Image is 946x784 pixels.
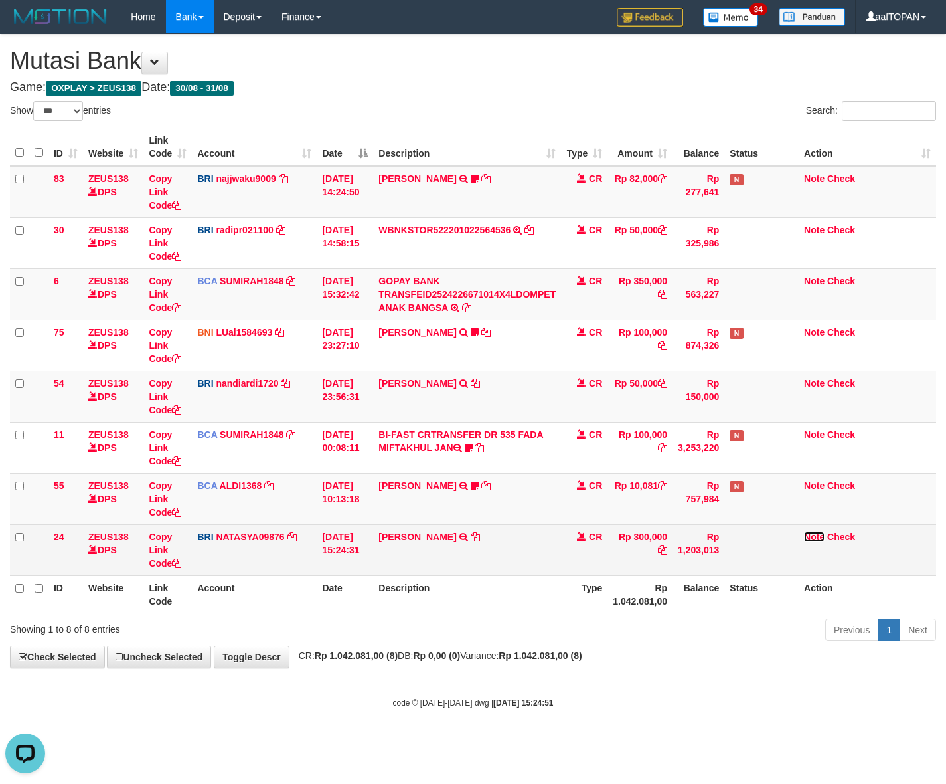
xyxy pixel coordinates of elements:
a: Note [804,429,825,440]
th: ID [48,575,83,613]
a: Copy nandiardi1720 to clipboard [281,378,290,389]
a: Check [827,378,855,389]
label: Show entries [10,101,111,121]
td: Rp 874,326 [672,320,724,371]
strong: Rp 0,00 (0) [413,650,460,661]
th: Link Code: activate to sort column ascending [143,128,192,166]
th: Website: activate to sort column ascending [83,128,143,166]
th: Action: activate to sort column ascending [799,128,936,166]
th: Amount: activate to sort column ascending [607,128,672,166]
td: Rp 757,984 [672,473,724,524]
td: Rp 10,081 [607,473,672,524]
span: Has Note [730,328,743,339]
td: Rp 50,000 [607,371,672,422]
button: Open LiveChat chat widget [5,5,45,45]
a: Copy Rp 100,000 to clipboard [658,340,667,351]
a: Copy ALDI1368 to clipboard [264,480,274,491]
th: Action [799,575,936,613]
td: DPS [83,217,143,268]
a: Copy Link Code [149,429,181,466]
span: CR [589,173,602,184]
img: Button%20Memo.svg [703,8,759,27]
a: Copy Link Code [149,225,181,262]
a: Toggle Descr [214,646,289,668]
a: LUal1584693 [216,327,272,338]
th: Type: activate to sort column ascending [561,128,607,166]
th: Type [561,575,607,613]
th: Status [724,128,799,166]
strong: Rp 1.042.081,00 (8) [499,650,582,661]
a: Check Selected [10,646,105,668]
img: Feedback.jpg [617,8,683,27]
a: ZEUS138 [88,327,129,338]
span: 30/08 - 31/08 [170,81,234,96]
span: BRI [197,378,213,389]
a: Note [804,378,825,389]
a: Check [827,173,855,184]
th: Date: activate to sort column descending [317,128,373,166]
td: Rp 277,641 [672,166,724,218]
a: SUMIRAH1848 [220,429,283,440]
label: Search: [806,101,936,121]
span: BNI [197,327,213,338]
th: Balance [672,128,724,166]
span: Has Note [730,481,743,492]
a: [PERSON_NAME] [378,327,456,338]
a: ZEUS138 [88,276,129,286]
a: Copy Rp 100,000 to clipboard [658,442,667,453]
a: Copy TARI PRATIWI to clipboard [481,173,491,184]
td: Rp 325,986 [672,217,724,268]
a: [PERSON_NAME] [378,173,456,184]
a: Note [804,327,825,338]
a: Copy Rp 300,000 to clipboard [658,545,667,555]
span: CR [589,378,602,389]
span: CR [589,276,602,286]
th: Date [317,575,373,613]
a: Note [804,173,825,184]
th: ID: activate to sort column ascending [48,128,83,166]
th: Account [192,575,317,613]
a: najjwaku9009 [216,173,276,184]
td: DPS [83,371,143,422]
a: Copy VALENTINO LAHU to clipboard [471,378,480,389]
a: ZEUS138 [88,173,129,184]
td: [DATE] 23:27:10 [317,320,373,371]
a: Note [804,225,825,235]
a: NATASYA09876 [216,532,284,542]
a: Copy Link Code [149,327,181,364]
span: CR [589,480,602,491]
a: Note [804,480,825,491]
strong: [DATE] 15:24:51 [493,698,553,708]
a: Copy LUal1584693 to clipboard [275,327,284,338]
a: GOPAY BANK TRANSFEID2524226671014X4LDOMPET ANAK BANGSA [378,276,556,313]
span: 11 [54,429,64,440]
strong: Rp 1.042.081,00 (8) [315,650,398,661]
a: nandiardi1720 [216,378,278,389]
a: Copy FERLANDA EFRILIDIT to clipboard [481,480,491,491]
span: 83 [54,173,64,184]
span: 34 [749,3,767,15]
td: [DATE] 15:24:31 [317,524,373,575]
td: Rp 82,000 [607,166,672,218]
a: SUMIRAH1848 [220,276,283,286]
span: CR [589,532,602,542]
span: 24 [54,532,64,542]
a: Copy radipr021100 to clipboard [276,225,285,235]
a: Copy Rp 50,000 to clipboard [658,225,667,235]
td: [DATE] 10:13:18 [317,473,373,524]
td: [DATE] 14:58:15 [317,217,373,268]
td: DPS [83,320,143,371]
a: Note [804,276,825,286]
td: [DATE] 23:56:31 [317,371,373,422]
span: BCA [197,480,217,491]
td: DPS [83,422,143,473]
a: ZEUS138 [88,480,129,491]
img: MOTION_logo.png [10,7,111,27]
a: ZEUS138 [88,225,129,235]
a: Copy DARMAWAN SUSAN to clipboard [471,532,480,542]
input: Search: [842,101,936,121]
td: DPS [83,473,143,524]
td: Rp 563,227 [672,268,724,320]
th: Status [724,575,799,613]
a: Copy Rp 50,000 to clipboard [658,378,667,389]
